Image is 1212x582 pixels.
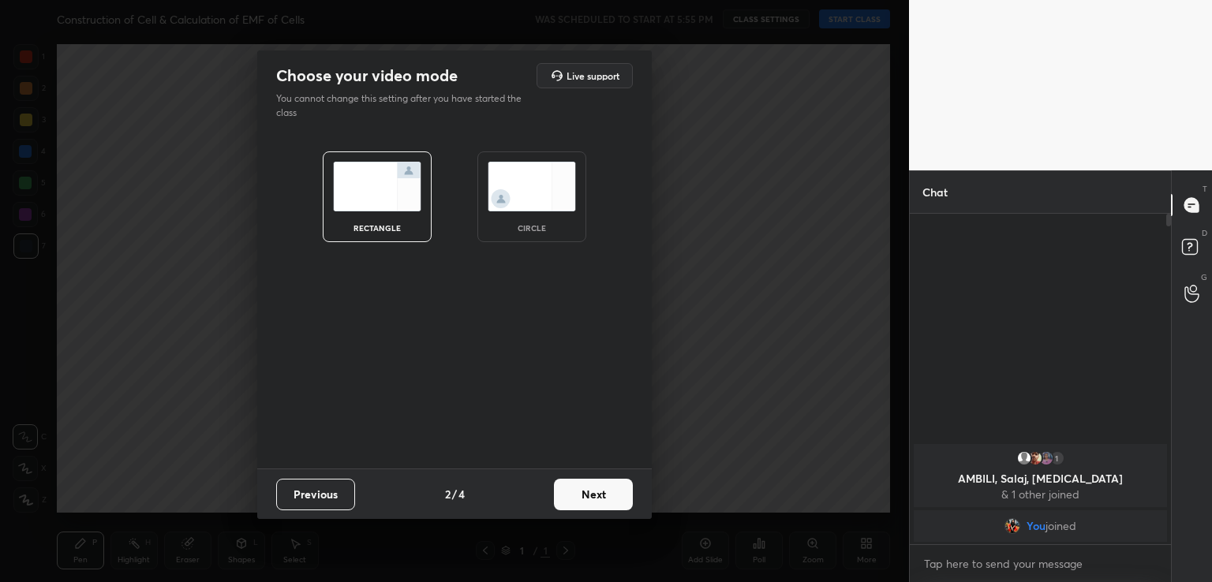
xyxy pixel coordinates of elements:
p: D [1202,227,1207,239]
div: circle [500,224,563,232]
h5: Live support [567,71,619,80]
button: Previous [276,479,355,510]
p: T [1203,183,1207,195]
p: G [1201,271,1207,283]
p: & 1 other joined [923,488,1158,501]
img: da94d131f0764bb8950caa53d2eb7133.jpg [1027,450,1043,466]
span: You [1027,520,1046,532]
img: normalScreenIcon.ae25ed63.svg [333,162,421,211]
p: Chat [910,171,960,213]
div: rectangle [346,224,409,232]
h4: 2 [445,486,451,502]
p: AMBILI, Salaj, [MEDICAL_DATA] [923,472,1158,485]
h4: 4 [458,486,465,502]
h2: Choose your video mode [276,65,458,86]
span: joined [1046,520,1076,532]
div: grid [910,441,1171,545]
img: circleScreenIcon.acc0effb.svg [488,162,576,211]
img: 6405d9d08fe6403894af54f7cda3981f.jpg [1038,450,1054,466]
h4: / [452,486,457,502]
div: 1 [1049,450,1065,466]
p: You cannot change this setting after you have started the class [276,91,532,120]
button: Next [554,479,633,510]
img: 14e689ce0dc24dc783dc9a26bdb6f65d.jpg [1004,518,1020,534]
img: default.png [1016,450,1032,466]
